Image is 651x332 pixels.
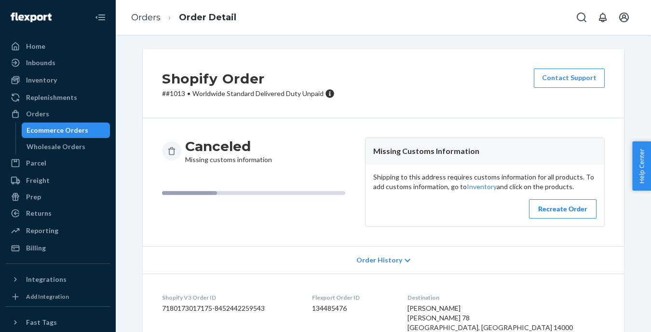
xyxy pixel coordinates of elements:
[26,226,58,235] div: Reporting
[6,223,110,238] a: Reporting
[26,275,67,284] div: Integrations
[26,208,52,218] div: Returns
[162,89,335,98] p: # #1013
[26,292,69,301] div: Add Integration
[22,139,110,154] a: Wholesale Orders
[6,189,110,205] a: Prep
[192,89,324,97] span: Worldwide Standard Delivered Duty Unpaid
[614,8,634,27] button: Open account menu
[27,125,88,135] div: Ecommerce Orders
[632,141,651,191] button: Help Center
[185,138,272,165] div: Missing customs information
[6,106,110,122] a: Orders
[123,3,244,32] ol: breadcrumbs
[6,155,110,171] a: Parcel
[187,89,190,97] span: •
[312,304,392,313] dd: 134485476
[6,240,110,256] a: Billing
[407,293,605,302] dt: Destination
[6,272,110,287] button: Integrations
[572,8,591,27] button: Open Search Box
[26,58,55,68] div: Inbounds
[179,12,236,23] a: Order Detail
[529,199,597,219] button: Recreate Order
[366,138,604,165] header: Missing Customs Information
[22,123,110,138] a: Ecommerce Orders
[91,8,110,27] button: Close Navigation
[26,75,57,85] div: Inventory
[11,13,52,22] img: Flexport logo
[312,293,392,302] dt: Flexport Order ID
[26,318,57,327] div: Fast Tags
[593,8,612,27] button: Open notifications
[6,39,110,54] a: Home
[26,93,77,102] div: Replenishments
[26,109,49,119] div: Orders
[26,192,41,202] div: Prep
[185,138,272,155] h3: Canceled
[26,176,50,185] div: Freight
[27,142,85,152] div: Wholesale Orders
[467,182,497,191] a: Inventory
[162,69,335,89] h2: Shopify Order
[534,69,605,88] a: Contact Support
[162,293,297,302] dt: Shopify V3 Order ID
[537,204,588,214] div: Recreate Order
[6,173,110,188] a: Freight
[26,41,45,51] div: Home
[131,12,161,23] a: Orders
[162,304,297,313] dd: 7180173017175-8452442259543
[356,255,402,265] span: Order History
[26,158,46,168] div: Parcel
[6,72,110,88] a: Inventory
[26,243,46,253] div: Billing
[6,315,110,330] button: Fast Tags
[373,172,597,192] p: Shipping to this address requires customs information for all products. To add customs informatio...
[6,206,110,221] a: Returns
[6,55,110,70] a: Inbounds
[6,90,110,105] a: Replenishments
[6,291,110,303] a: Add Integration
